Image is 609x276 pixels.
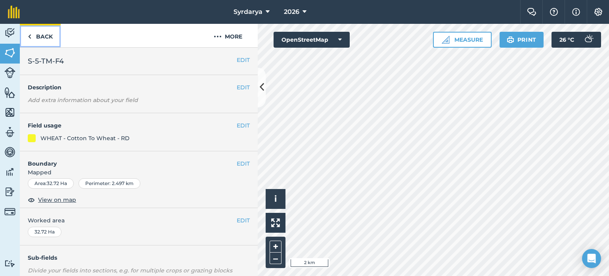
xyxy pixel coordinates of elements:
span: Mapped [20,168,258,177]
button: EDIT [237,159,250,168]
span: Syrdarya [234,7,262,17]
a: Back [20,24,61,47]
img: A cog icon [594,8,603,16]
img: svg+xml;base64,PD94bWwgdmVyc2lvbj0iMS4wIiBlbmNvZGluZz0idXRmLTgiPz4KPCEtLSBHZW5lcmF0b3I6IEFkb2JlIE... [580,32,596,48]
img: svg+xml;base64,PD94bWwgdmVyc2lvbj0iMS4wIiBlbmNvZGluZz0idXRmLTgiPz4KPCEtLSBHZW5lcmF0b3I6IEFkb2JlIE... [4,27,15,39]
span: S-5-TM-F4 [28,56,64,67]
img: svg+xml;base64,PHN2ZyB4bWxucz0iaHR0cDovL3d3dy53My5vcmcvMjAwMC9zdmciIHdpZHRoPSI1NiIgaGVpZ2h0PSI2MC... [4,87,15,98]
span: 26 ° C [559,32,574,48]
img: svg+xml;base64,PHN2ZyB4bWxucz0iaHR0cDovL3d3dy53My5vcmcvMjAwMC9zdmciIHdpZHRoPSI1NiIgaGVpZ2h0PSI2MC... [4,47,15,59]
img: svg+xml;base64,PHN2ZyB4bWxucz0iaHR0cDovL3d3dy53My5vcmcvMjAwMC9zdmciIHdpZHRoPSI5IiBoZWlnaHQ9IjI0Ii... [28,32,31,41]
h4: Sub-fields [20,253,258,262]
img: svg+xml;base64,PD94bWwgdmVyc2lvbj0iMS4wIiBlbmNvZGluZz0idXRmLTgiPz4KPCEtLSBHZW5lcmF0b3I6IEFkb2JlIE... [4,146,15,158]
button: Measure [433,32,492,48]
img: svg+xml;base64,PHN2ZyB4bWxucz0iaHR0cDovL3d3dy53My5vcmcvMjAwMC9zdmciIHdpZHRoPSIxOCIgaGVpZ2h0PSIyNC... [28,195,35,205]
button: EDIT [237,121,250,130]
div: Open Intercom Messenger [582,249,601,268]
button: – [270,253,282,264]
span: i [274,194,277,204]
div: Perimeter : 2.497 km [79,178,140,189]
div: Area : 32.72 Ha [28,178,74,189]
img: Four arrows, one pointing top left, one top right, one bottom right and the last bottom left [271,218,280,227]
div: 32.72 Ha [28,227,61,237]
img: fieldmargin Logo [8,6,20,18]
button: + [270,241,282,253]
button: OpenStreetMap [274,32,350,48]
img: svg+xml;base64,PD94bWwgdmVyc2lvbj0iMS4wIiBlbmNvZGluZz0idXRmLTgiPz4KPCEtLSBHZW5lcmF0b3I6IEFkb2JlIE... [4,206,15,217]
h4: Description [28,83,250,92]
img: svg+xml;base64,PD94bWwgdmVyc2lvbj0iMS4wIiBlbmNvZGluZz0idXRmLTgiPz4KPCEtLSBHZW5lcmF0b3I6IEFkb2JlIE... [4,67,15,78]
img: svg+xml;base64,PD94bWwgdmVyc2lvbj0iMS4wIiBlbmNvZGluZz0idXRmLTgiPz4KPCEtLSBHZW5lcmF0b3I6IEFkb2JlIE... [4,126,15,138]
img: svg+xml;base64,PD94bWwgdmVyc2lvbj0iMS4wIiBlbmNvZGluZz0idXRmLTgiPz4KPCEtLSBHZW5lcmF0b3I6IEFkb2JlIE... [4,260,15,267]
h4: Field usage [28,121,237,130]
em: Divide your fields into sections, e.g. for multiple crops or grazing blocks [28,267,232,274]
img: svg+xml;base64,PHN2ZyB4bWxucz0iaHR0cDovL3d3dy53My5vcmcvMjAwMC9zdmciIHdpZHRoPSIxNyIgaGVpZ2h0PSIxNy... [572,7,580,17]
img: Two speech bubbles overlapping with the left bubble in the forefront [527,8,536,16]
h4: Boundary [20,151,237,168]
button: View on map [28,195,76,205]
button: 26 °C [552,32,601,48]
img: svg+xml;base64,PD94bWwgdmVyc2lvbj0iMS4wIiBlbmNvZGluZz0idXRmLTgiPz4KPCEtLSBHZW5lcmF0b3I6IEFkb2JlIE... [4,186,15,198]
img: svg+xml;base64,PHN2ZyB4bWxucz0iaHR0cDovL3d3dy53My5vcmcvMjAwMC9zdmciIHdpZHRoPSI1NiIgaGVpZ2h0PSI2MC... [4,106,15,118]
img: Ruler icon [442,36,450,44]
div: WHEAT - Cotton To Wheat - RD [40,134,130,143]
button: EDIT [237,83,250,92]
button: EDIT [237,56,250,64]
button: i [266,189,285,209]
img: svg+xml;base64,PHN2ZyB4bWxucz0iaHR0cDovL3d3dy53My5vcmcvMjAwMC9zdmciIHdpZHRoPSIxOSIgaGVpZ2h0PSIyNC... [507,35,514,44]
img: svg+xml;base64,PHN2ZyB4bWxucz0iaHR0cDovL3d3dy53My5vcmcvMjAwMC9zdmciIHdpZHRoPSIyMCIgaGVpZ2h0PSIyNC... [214,32,222,41]
img: A question mark icon [549,8,559,16]
span: 2026 [284,7,299,17]
img: svg+xml;base64,PD94bWwgdmVyc2lvbj0iMS4wIiBlbmNvZGluZz0idXRmLTgiPz4KPCEtLSBHZW5lcmF0b3I6IEFkb2JlIE... [4,166,15,178]
em: Add extra information about your field [28,97,138,104]
span: View on map [38,195,76,204]
button: Print [500,32,544,48]
button: More [198,24,258,47]
button: EDIT [237,216,250,225]
span: Worked area [28,216,250,225]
